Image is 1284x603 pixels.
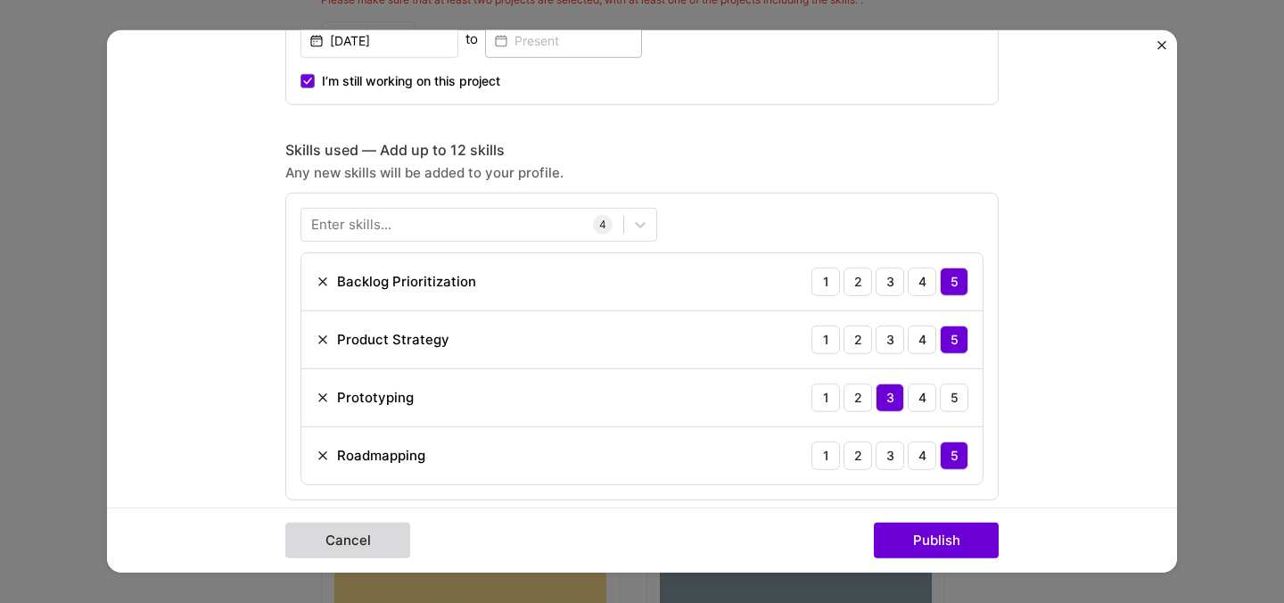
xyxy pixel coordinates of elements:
div: 4 [908,326,936,354]
div: 1 [811,384,840,412]
div: Product Strategy [337,330,449,349]
div: 4 [593,215,613,235]
div: Roadmapping [337,446,425,465]
div: 3 [876,326,904,354]
div: 5 [940,442,968,470]
div: Enter skills... [311,215,391,234]
div: Backlog Prioritization [337,272,476,291]
input: Present [485,23,643,58]
div: 5 [940,326,968,354]
button: Close [1157,41,1166,60]
div: Any new skills will be added to your profile. [285,163,999,182]
div: 1 [811,442,840,470]
div: 2 [844,268,872,296]
div: 2 [844,384,872,412]
span: I’m still working on this project [322,72,500,90]
div: to [465,29,478,48]
img: Remove [316,449,330,463]
img: Remove [316,275,330,289]
div: 4 [908,384,936,412]
div: 3 [876,442,904,470]
input: Date [300,23,458,58]
img: Remove [316,391,330,405]
div: Prototyping [337,388,414,407]
div: 2 [844,326,872,354]
div: 1 [811,268,840,296]
button: Publish [874,523,999,558]
div: 5 [940,384,968,412]
div: 4 [908,442,936,470]
div: 3 [876,384,904,412]
div: 5 [940,268,968,296]
div: Skills used — Add up to 12 skills [285,141,999,160]
button: Cancel [285,523,410,558]
div: 3 [876,268,904,296]
div: 1 [811,326,840,354]
div: 4 [908,268,936,296]
div: 2 [844,442,872,470]
img: Remove [316,333,330,347]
